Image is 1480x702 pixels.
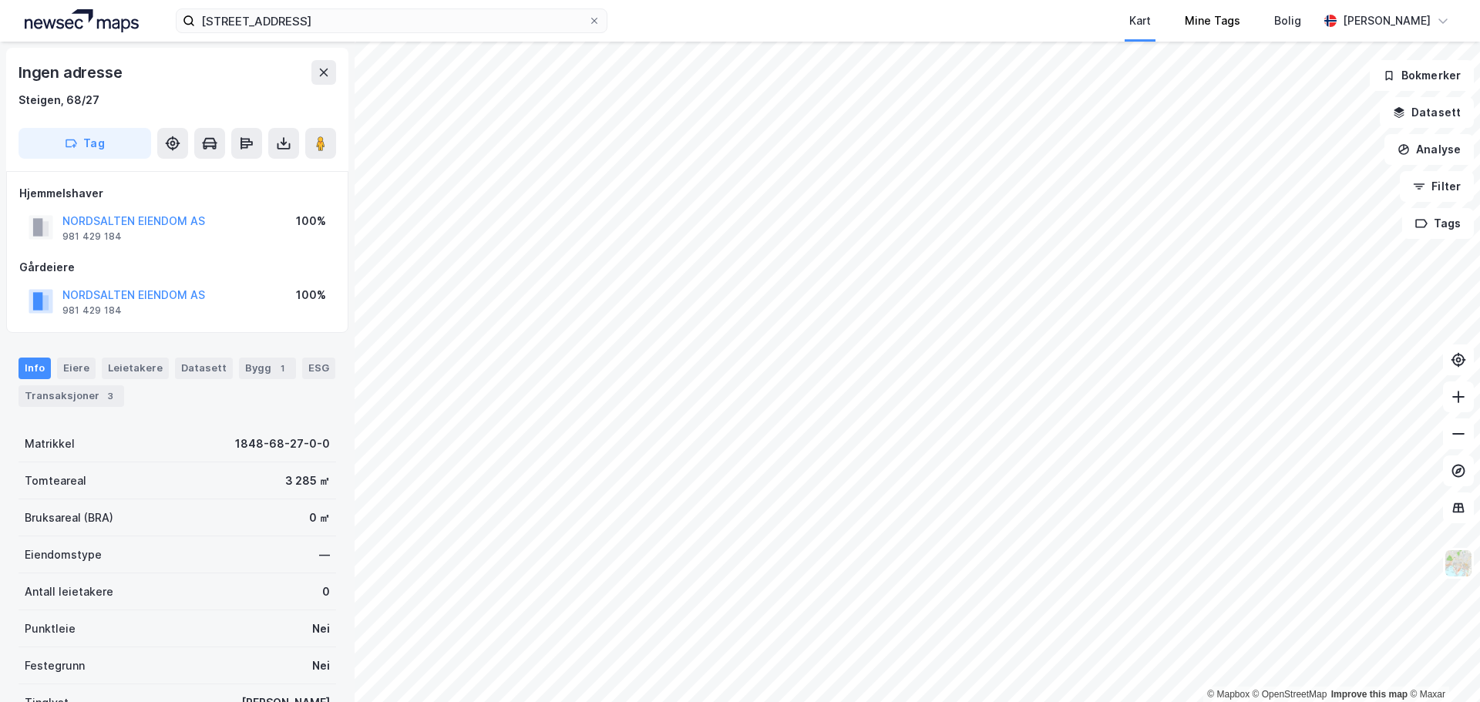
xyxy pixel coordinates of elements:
div: 0 ㎡ [309,509,330,527]
button: Datasett [1380,97,1474,128]
a: OpenStreetMap [1253,689,1327,700]
button: Tag [18,128,151,159]
div: 3 285 ㎡ [285,472,330,490]
div: 981 429 184 [62,230,122,243]
a: Improve this map [1331,689,1408,700]
div: Nei [312,657,330,675]
div: 100% [296,212,326,230]
div: [PERSON_NAME] [1343,12,1431,30]
div: Bruksareal (BRA) [25,509,113,527]
div: Hjemmelshaver [19,184,335,203]
div: Eiere [57,358,96,379]
div: Antall leietakere [25,583,113,601]
a: Mapbox [1207,689,1250,700]
div: Punktleie [25,620,76,638]
div: Steigen, 68/27 [18,91,99,109]
div: Info [18,358,51,379]
div: Mine Tags [1185,12,1240,30]
div: 981 429 184 [62,304,122,317]
div: Eiendomstype [25,546,102,564]
div: Transaksjoner [18,385,124,407]
div: 0 [322,583,330,601]
div: Datasett [175,358,233,379]
div: Leietakere [102,358,169,379]
div: Kart [1129,12,1151,30]
button: Tags [1402,208,1474,239]
div: Nei [312,620,330,638]
button: Bokmerker [1370,60,1474,91]
div: Kontrollprogram for chat [1403,628,1480,702]
div: Ingen adresse [18,60,125,85]
img: logo.a4113a55bc3d86da70a041830d287a7e.svg [25,9,139,32]
div: Bolig [1274,12,1301,30]
div: — [319,546,330,564]
div: 100% [296,286,326,304]
div: Bygg [239,358,296,379]
input: Søk på adresse, matrikkel, gårdeiere, leietakere eller personer [195,9,588,32]
iframe: Chat Widget [1403,628,1480,702]
div: ESG [302,358,335,379]
div: Gårdeiere [19,258,335,277]
div: 3 [103,388,118,404]
button: Analyse [1384,134,1474,165]
button: Filter [1400,171,1474,202]
img: Z [1444,549,1473,578]
div: Matrikkel [25,435,75,453]
div: 1848-68-27-0-0 [235,435,330,453]
div: Festegrunn [25,657,85,675]
div: 1 [274,361,290,376]
div: Tomteareal [25,472,86,490]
